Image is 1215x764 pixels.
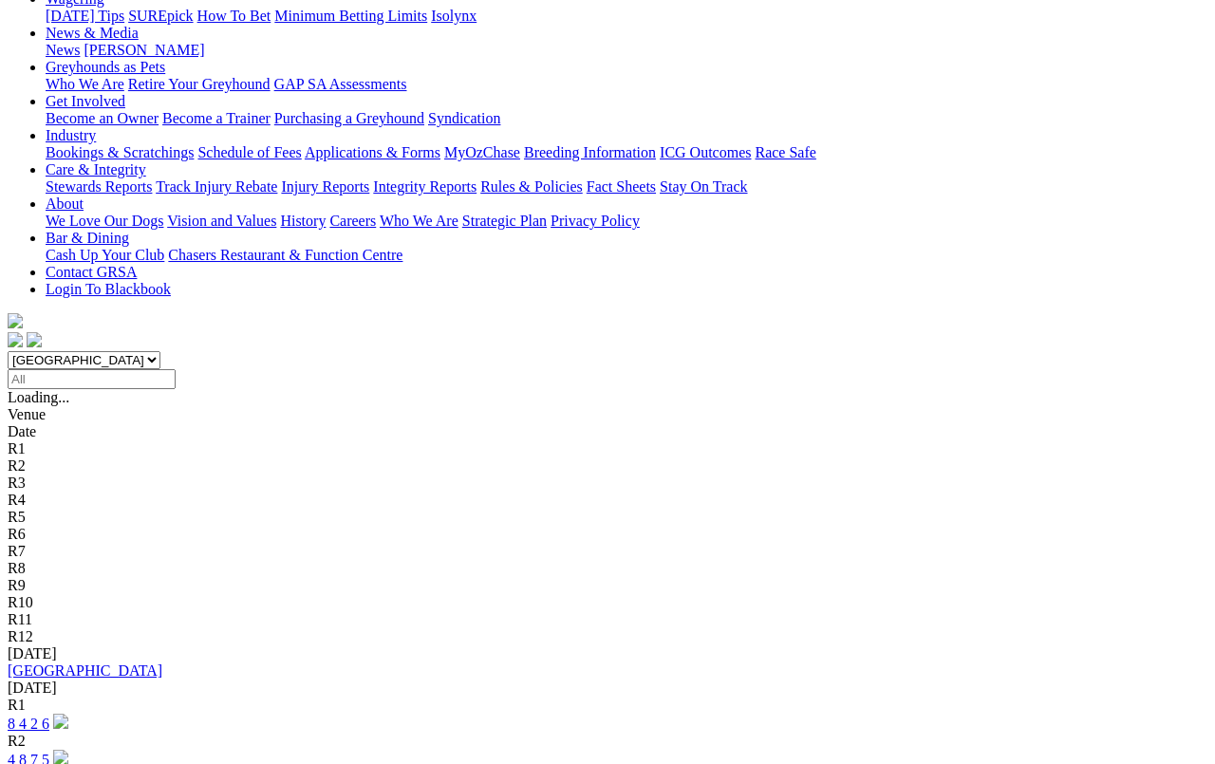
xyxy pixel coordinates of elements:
a: Who We Are [380,213,458,229]
div: R2 [8,733,1207,750]
a: Stay On Track [660,178,747,195]
div: R3 [8,475,1207,492]
div: Venue [8,406,1207,423]
a: Integrity Reports [373,178,477,195]
a: Bookings & Scratchings [46,144,194,160]
a: Fact Sheets [587,178,656,195]
a: Isolynx [431,8,477,24]
a: [GEOGRAPHIC_DATA] [8,662,162,679]
a: Retire Your Greyhound [128,76,271,92]
div: [DATE] [8,680,1207,697]
img: play-circle.svg [53,714,68,729]
div: [DATE] [8,645,1207,662]
div: R1 [8,440,1207,457]
div: Industry [46,144,1207,161]
a: Cash Up Your Club [46,247,164,263]
div: R1 [8,697,1207,714]
div: Bar & Dining [46,247,1207,264]
a: Login To Blackbook [46,281,171,297]
a: Bar & Dining [46,230,129,246]
a: Race Safe [755,144,815,160]
a: History [280,213,326,229]
div: News & Media [46,42,1207,59]
a: Vision and Values [167,213,276,229]
div: R4 [8,492,1207,509]
div: Wagering [46,8,1207,25]
div: R10 [8,594,1207,611]
a: How To Bet [197,8,271,24]
a: Rules & Policies [480,178,583,195]
a: Injury Reports [281,178,369,195]
a: News [46,42,80,58]
a: Strategic Plan [462,213,547,229]
a: Privacy Policy [551,213,640,229]
a: SUREpick [128,8,193,24]
a: Industry [46,127,96,143]
img: twitter.svg [27,332,42,347]
a: Breeding Information [524,144,656,160]
a: About [46,196,84,212]
a: Schedule of Fees [197,144,301,160]
a: Become an Owner [46,110,159,126]
div: Get Involved [46,110,1207,127]
a: ICG Outcomes [660,144,751,160]
a: Track Injury Rebate [156,178,277,195]
div: R8 [8,560,1207,577]
div: Date [8,423,1207,440]
a: Stewards Reports [46,178,152,195]
a: Applications & Forms [305,144,440,160]
a: Contact GRSA [46,264,137,280]
a: Greyhounds as Pets [46,59,165,75]
a: Syndication [428,110,500,126]
a: Get Involved [46,93,125,109]
a: [DATE] Tips [46,8,124,24]
div: R7 [8,543,1207,560]
a: Chasers Restaurant & Function Centre [168,247,402,263]
a: Careers [329,213,376,229]
a: We Love Our Dogs [46,213,163,229]
img: facebook.svg [8,332,23,347]
div: R11 [8,611,1207,628]
div: Greyhounds as Pets [46,76,1207,93]
a: MyOzChase [444,144,520,160]
a: Purchasing a Greyhound [274,110,424,126]
a: Who We Are [46,76,124,92]
a: Care & Integrity [46,161,146,177]
a: Minimum Betting Limits [274,8,427,24]
a: Become a Trainer [162,110,271,126]
a: [PERSON_NAME] [84,42,204,58]
div: R12 [8,628,1207,645]
div: Care & Integrity [46,178,1207,196]
span: Loading... [8,389,69,405]
div: R2 [8,457,1207,475]
img: logo-grsa-white.png [8,313,23,328]
a: 8 4 2 6 [8,716,49,732]
a: News & Media [46,25,139,41]
div: R5 [8,509,1207,526]
div: R6 [8,526,1207,543]
input: Select date [8,369,176,389]
a: GAP SA Assessments [274,76,407,92]
div: About [46,213,1207,230]
div: R9 [8,577,1207,594]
